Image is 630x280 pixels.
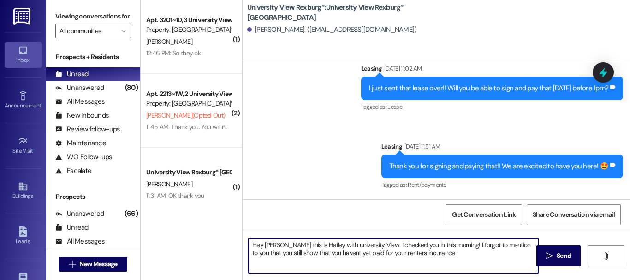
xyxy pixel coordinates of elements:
[59,24,116,38] input: All communities
[69,261,76,268] i: 
[33,146,35,153] span: •
[381,178,624,191] div: Tagged as:
[55,83,104,93] div: Unanswered
[382,64,422,73] div: [DATE] 11:02 AM
[55,9,131,24] label: Viewing conversations for
[55,97,105,107] div: All Messages
[533,210,615,220] span: Share Conversation via email
[361,100,624,113] div: Tagged as:
[79,259,117,269] span: New Message
[146,191,204,200] div: 11:31 AM: OK thank you
[55,111,109,120] div: New Inbounds
[123,81,140,95] div: (80)
[146,37,192,46] span: [PERSON_NAME]
[46,192,140,202] div: Prospects
[369,83,609,93] div: I just sent that lease over!! Will you be able to sign and pay that [DATE] before 1pm?
[361,64,624,77] div: Leasing
[55,166,91,176] div: Escalate
[536,245,581,266] button: Send
[387,103,402,111] span: Lease
[55,209,104,219] div: Unanswered
[5,133,42,158] a: Site Visit •
[146,180,192,188] span: [PERSON_NAME]
[146,111,225,119] span: [PERSON_NAME] (Opted Out)
[122,207,140,221] div: (66)
[41,101,42,107] span: •
[602,252,609,260] i: 
[146,99,232,108] div: Property: [GEOGRAPHIC_DATA]*
[247,25,417,35] div: [PERSON_NAME]. ([EMAIL_ADDRESS][DOMAIN_NAME])
[249,238,538,273] textarea: Hey [PERSON_NAME] this is Hailey with university View. I checked you in this morning! I forgot to...
[121,27,126,35] i: 
[446,204,522,225] button: Get Conversation Link
[402,142,440,151] div: [DATE] 11:51 AM
[146,49,201,57] div: 12:46 PM: So they ok
[59,257,127,272] button: New Message
[146,167,232,177] div: University View Rexburg* [GEOGRAPHIC_DATA]
[55,125,120,134] div: Review follow-ups
[408,181,446,189] span: Rent/payments
[46,52,140,62] div: Prospects + Residents
[55,138,106,148] div: Maintenance
[146,25,232,35] div: Property: [GEOGRAPHIC_DATA]*
[546,252,553,260] i: 
[452,210,516,220] span: Get Conversation Link
[5,224,42,249] a: Leads
[389,161,609,171] div: Thank you for signing and paying that!! We are excited to have you here! 🤩
[55,237,105,246] div: All Messages
[247,3,432,23] b: University View Rexburg*: University View Rexburg* [GEOGRAPHIC_DATA]
[381,142,624,155] div: Leasing
[55,223,89,232] div: Unread
[146,89,232,99] div: Apt. 2213~1W, 2 University View Rexburg
[557,251,571,261] span: Send
[146,123,583,131] div: 11:45 AM: Thank you. You will no longer receive texts from this thread. Please reply with 'UNSTOP...
[55,69,89,79] div: Unread
[146,15,232,25] div: Apt. 3201~1D, 3 University View Rexburg
[55,152,112,162] div: WO Follow-ups
[527,204,621,225] button: Share Conversation via email
[13,8,32,25] img: ResiDesk Logo
[5,42,42,67] a: Inbox
[5,179,42,203] a: Buildings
